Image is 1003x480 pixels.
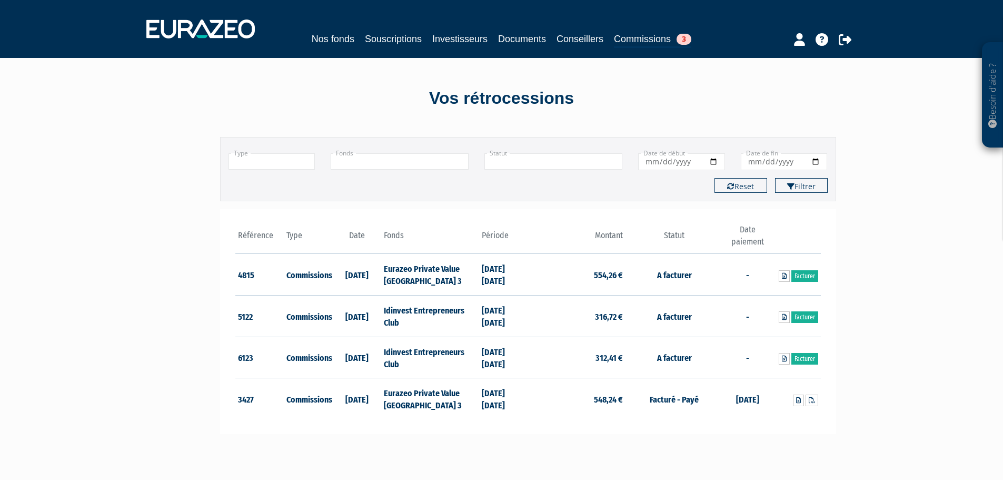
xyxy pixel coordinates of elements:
[987,48,999,143] p: Besoin d'aide ?
[235,224,284,254] th: Référence
[625,296,723,337] td: A facturer
[333,296,382,337] td: [DATE]
[333,224,382,254] th: Date
[625,224,723,254] th: Statut
[479,254,528,296] td: [DATE] [DATE]
[528,378,625,419] td: 548,24 €
[723,378,772,419] td: [DATE]
[381,378,479,419] td: Eurazeo Private Value [GEOGRAPHIC_DATA] 3
[146,19,255,38] img: 1732889491-logotype_eurazeo_blanc_rvb.png
[381,337,479,378] td: Idinvest Entrepreneurs Club
[284,224,333,254] th: Type
[498,32,546,46] a: Documents
[714,178,767,193] button: Reset
[312,32,354,46] a: Nos fonds
[528,337,625,378] td: 312,41 €
[791,270,818,282] a: Facturer
[284,378,333,419] td: Commissions
[791,353,818,365] a: Facturer
[381,224,479,254] th: Fonds
[333,378,382,419] td: [DATE]
[791,311,818,323] a: Facturer
[677,34,691,45] span: 3
[235,337,284,378] td: 6123
[479,224,528,254] th: Période
[333,254,382,296] td: [DATE]
[775,178,828,193] button: Filtrer
[333,337,382,378] td: [DATE]
[723,224,772,254] th: Date paiement
[614,32,691,48] a: Commissions3
[479,296,528,337] td: [DATE] [DATE]
[284,254,333,296] td: Commissions
[365,32,422,46] a: Souscriptions
[284,337,333,378] td: Commissions
[479,378,528,419] td: [DATE] [DATE]
[528,224,625,254] th: Montant
[528,254,625,296] td: 554,26 €
[381,254,479,296] td: Eurazeo Private Value [GEOGRAPHIC_DATA] 3
[625,337,723,378] td: A facturer
[528,296,625,337] td: 316,72 €
[625,254,723,296] td: A facturer
[202,86,802,111] div: Vos rétrocessions
[235,296,284,337] td: 5122
[723,296,772,337] td: -
[432,32,488,46] a: Investisseurs
[625,378,723,419] td: Facturé - Payé
[235,254,284,296] td: 4815
[723,254,772,296] td: -
[479,337,528,378] td: [DATE] [DATE]
[284,296,333,337] td: Commissions
[557,32,603,46] a: Conseillers
[235,378,284,419] td: 3427
[381,296,479,337] td: Idinvest Entrepreneurs Club
[723,337,772,378] td: -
